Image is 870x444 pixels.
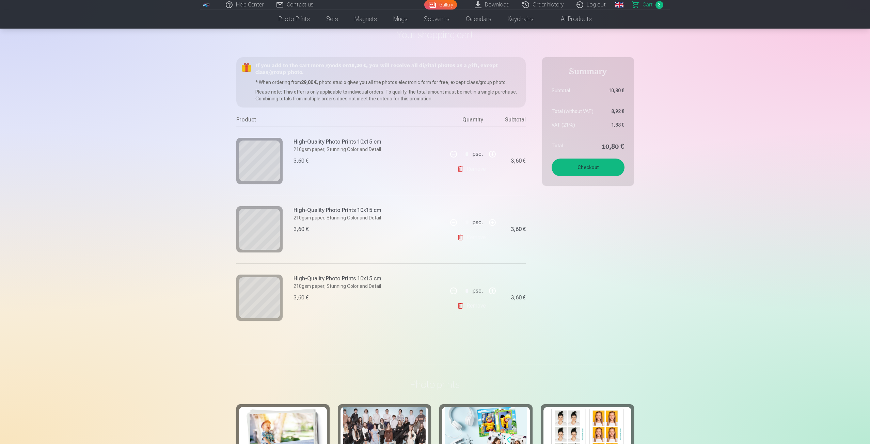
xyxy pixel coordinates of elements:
[500,10,542,29] a: Keychains
[605,108,624,115] dd: 8,92 €
[416,10,458,29] a: Souvenirs
[294,294,309,302] div: 3,60 €
[473,283,483,299] div: psc.
[203,3,210,7] img: /fa4
[605,142,624,152] dd: 10,80 €
[255,63,520,76] h5: If you add to the cart more goods on , you will receive all digital photos as a gift, except clas...
[318,10,346,29] a: Sets
[605,87,624,94] dd: 10,80 €
[236,29,634,41] h1: Your shopping cart
[552,121,598,128] dt: VAT (21%)
[301,80,317,85] b: 29,00 €
[499,116,526,127] div: Subtotal
[255,79,520,86] p: * When ordering from , photo studio gives you all the photos electronic form for free, except cla...
[294,157,309,165] div: 3,60 €
[255,88,520,102] p: Please note: This offer is only applicable to individual orders. To qualify, the total amount mus...
[458,10,500,29] a: Calendars
[552,87,598,94] dt: Subtotal
[457,231,489,244] a: Remove
[473,214,483,231] div: psc.
[294,138,381,146] h6: High-Quality Photo Prints 10x15 cm
[270,10,318,29] a: Photo prints
[294,206,381,214] h6: High-Quality Photo Prints 10x15 cm
[655,1,663,9] span: 3
[552,159,624,176] button: Checkout
[294,275,381,283] h6: High-Quality Photo Prints 10x15 cm
[447,116,499,127] div: Quantity
[457,162,489,176] a: Remove
[552,142,598,152] dt: Total
[242,378,629,391] h3: Photo prints
[349,63,366,68] b: 18,20 €
[385,10,416,29] a: Mugs
[294,225,309,233] div: 3,60 €
[236,116,447,127] div: Product
[457,299,489,313] a: Remove
[294,283,381,290] p: 210gsm paper, Stunning Color and Detail
[294,146,381,153] p: 210gsm paper, Stunning Color and Detail
[511,159,526,163] div: 3,60 €
[511,227,526,231] div: 3,60 €
[542,10,600,29] a: All products
[346,10,385,29] a: Magnets
[294,214,381,221] p: 210gsm paper, Stunning Color and Detail
[605,121,624,128] dd: 1,88 €
[511,296,526,300] div: 3,60 €
[473,146,483,162] div: psc.
[643,1,653,9] span: Сart
[552,108,598,115] dt: Total (without VAT)
[552,67,624,87] h4: Summary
